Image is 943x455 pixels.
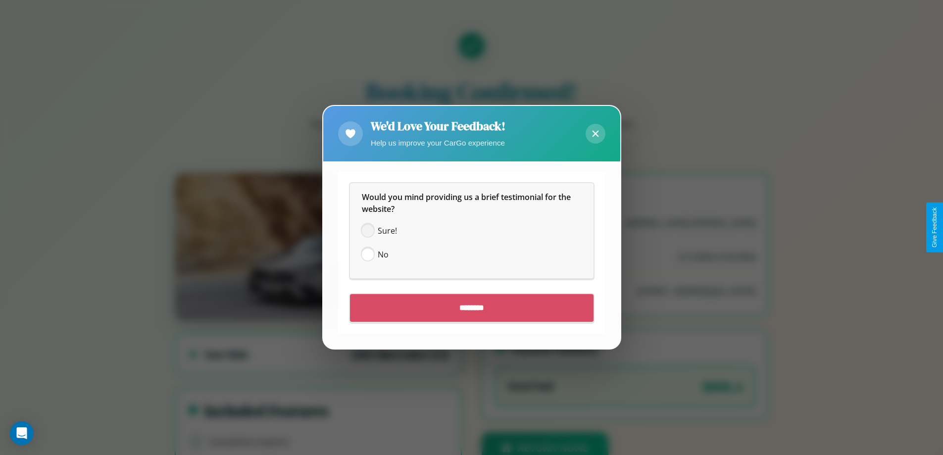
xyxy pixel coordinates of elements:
div: Open Intercom Messenger [10,421,34,445]
span: Would you mind providing us a brief testimonial for the website? [362,192,573,215]
span: Sure! [378,225,397,237]
span: No [378,249,389,261]
p: Help us improve your CarGo experience [371,136,505,150]
h2: We'd Love Your Feedback! [371,118,505,134]
div: Give Feedback [931,207,938,248]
